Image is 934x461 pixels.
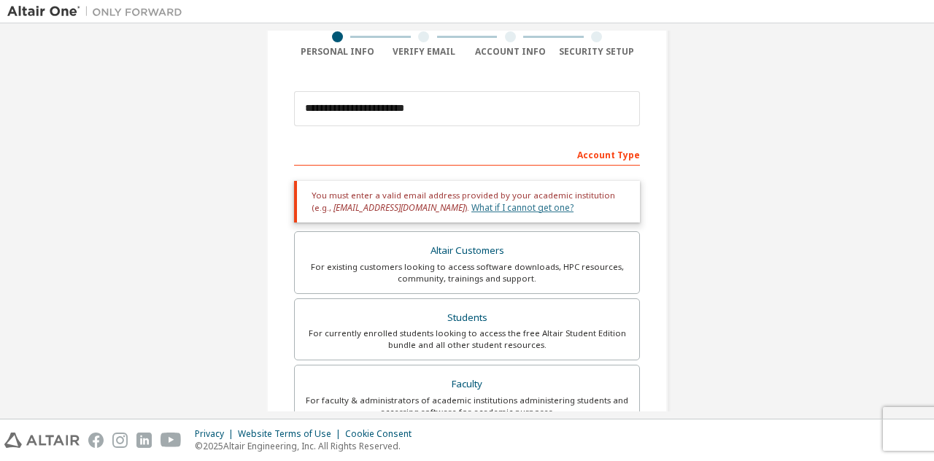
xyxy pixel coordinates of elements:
div: For faculty & administrators of academic institutions administering students and accessing softwa... [304,395,630,418]
div: Account Info [467,46,554,58]
div: You must enter a valid email address provided by your academic institution (e.g., ). [294,181,640,222]
img: Altair One [7,4,190,19]
img: facebook.svg [88,433,104,448]
div: Students [304,308,630,328]
div: Faculty [304,374,630,395]
a: What if I cannot get one? [471,201,574,214]
div: Verify Email [381,46,468,58]
div: Altair Customers [304,241,630,261]
div: Account Type [294,142,640,166]
span: [EMAIL_ADDRESS][DOMAIN_NAME] [333,201,465,214]
div: Cookie Consent [345,428,420,440]
img: youtube.svg [161,433,182,448]
img: altair_logo.svg [4,433,80,448]
div: Personal Info [294,46,381,58]
div: Privacy [195,428,238,440]
div: For currently enrolled students looking to access the free Altair Student Edition bundle and all ... [304,328,630,351]
div: Website Terms of Use [238,428,345,440]
img: instagram.svg [112,433,128,448]
div: For existing customers looking to access software downloads, HPC resources, community, trainings ... [304,261,630,284]
img: linkedin.svg [136,433,152,448]
div: Security Setup [554,46,641,58]
p: © 2025 Altair Engineering, Inc. All Rights Reserved. [195,440,420,452]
